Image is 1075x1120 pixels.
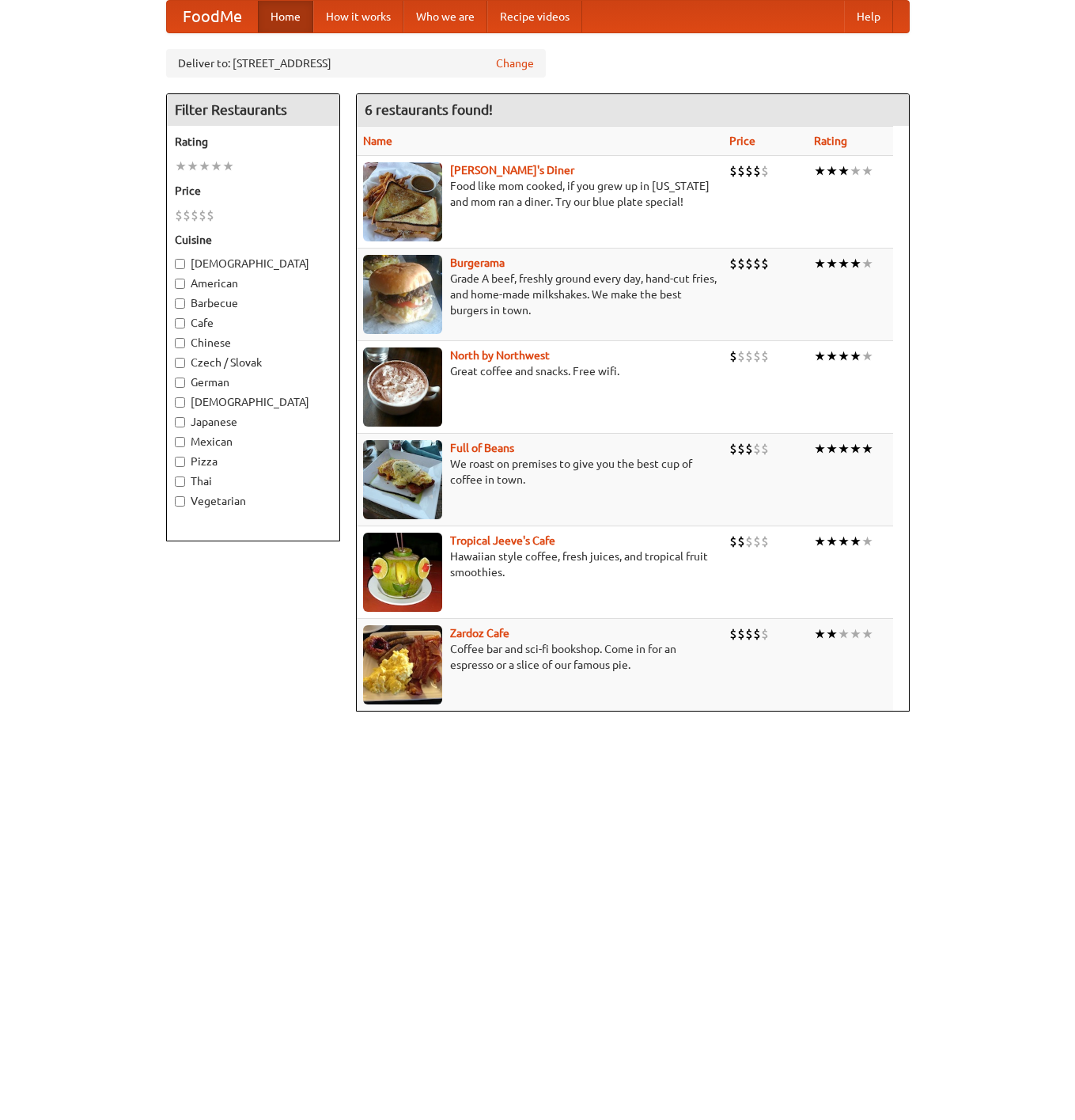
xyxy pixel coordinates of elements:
[175,207,183,224] li: $
[450,349,550,362] b: North by Northwest
[363,162,442,241] img: sallys.jpg
[729,135,755,147] a: Price
[175,183,331,199] h5: Price
[175,358,185,368] input: Czech / Slovak
[175,394,331,410] label: [DEMOGRAPHIC_DATA]
[826,440,838,457] li: ★
[850,162,861,180] li: ★
[861,625,873,643] li: ★
[814,440,826,457] li: ★
[761,162,769,180] li: $
[175,259,185,269] input: [DEMOGRAPHIC_DATA]
[844,1,893,32] a: Help
[175,414,331,430] label: Japanese
[826,625,838,643] li: ★
[175,335,331,351] label: Chinese
[761,255,769,272] li: $
[761,347,769,365] li: $
[175,355,331,370] label: Czech / Slovak
[753,347,761,365] li: $
[210,158,222,175] li: ★
[175,374,331,390] label: German
[175,454,331,469] label: Pizza
[737,347,745,365] li: $
[363,456,717,488] p: We roast on premises to give you the best cup of coffee in town.
[363,549,717,580] p: Hawaiian style coffee, fresh juices, and tropical fruit smoothies.
[363,135,392,147] a: Name
[729,625,737,643] li: $
[745,162,753,180] li: $
[814,162,826,180] li: ★
[861,440,873,457] li: ★
[313,1,403,32] a: How it works
[753,625,761,643] li: $
[814,347,826,365] li: ★
[167,1,258,32] a: FoodMe
[838,533,850,550] li: ★
[363,255,442,334] img: burgerama.jpg
[450,534,555,547] a: Tropical Jeeve's Cafe
[850,625,861,643] li: ★
[167,94,339,126] h4: Filter Restaurants
[745,440,753,457] li: $
[363,440,442,519] img: beans.jpg
[850,533,861,550] li: ★
[206,207,214,224] li: $
[826,347,838,365] li: ★
[745,347,753,365] li: $
[729,162,737,180] li: $
[850,255,861,272] li: ★
[838,440,850,457] li: ★
[753,533,761,550] li: $
[761,533,769,550] li: $
[729,347,737,365] li: $
[729,440,737,457] li: $
[850,347,861,365] li: ★
[745,533,753,550] li: $
[745,625,753,643] li: $
[403,1,487,32] a: Who we are
[761,440,769,457] li: $
[175,378,185,388] input: German
[450,627,509,640] a: Zardoz Cafe
[496,55,534,71] a: Change
[838,625,850,643] li: ★
[450,164,574,177] b: [PERSON_NAME]'s Diner
[175,298,185,309] input: Barbecue
[199,158,210,175] li: ★
[745,255,753,272] li: $
[450,442,514,454] b: Full of Beans
[753,255,761,272] li: $
[729,533,737,550] li: $
[861,255,873,272] li: ★
[838,347,850,365] li: ★
[191,207,199,224] li: $
[861,162,873,180] li: ★
[761,625,769,643] li: $
[166,49,546,78] div: Deliver to: [STREET_ADDRESS]
[175,295,331,311] label: Barbecue
[850,440,861,457] li: ★
[175,437,185,447] input: Mexican
[838,255,850,272] li: ★
[861,533,873,550] li: ★
[363,641,717,673] p: Coffee bar and sci-fi bookshop. Come in for an espresso or a slice of our famous pie.
[363,347,442,427] img: north.jpg
[175,417,185,427] input: Japanese
[258,1,313,32] a: Home
[826,533,838,550] li: ★
[363,625,442,704] img: zardoz.jpg
[175,134,331,150] h5: Rating
[861,347,873,365] li: ★
[753,162,761,180] li: $
[363,363,717,379] p: Great coffee and snacks. Free wifi.
[175,473,331,489] label: Thai
[450,256,505,269] a: Burgerama
[187,158,199,175] li: ★
[363,533,442,612] img: jeeves.jpg
[487,1,582,32] a: Recipe videos
[175,397,185,408] input: [DEMOGRAPHIC_DATA]
[814,533,826,550] li: ★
